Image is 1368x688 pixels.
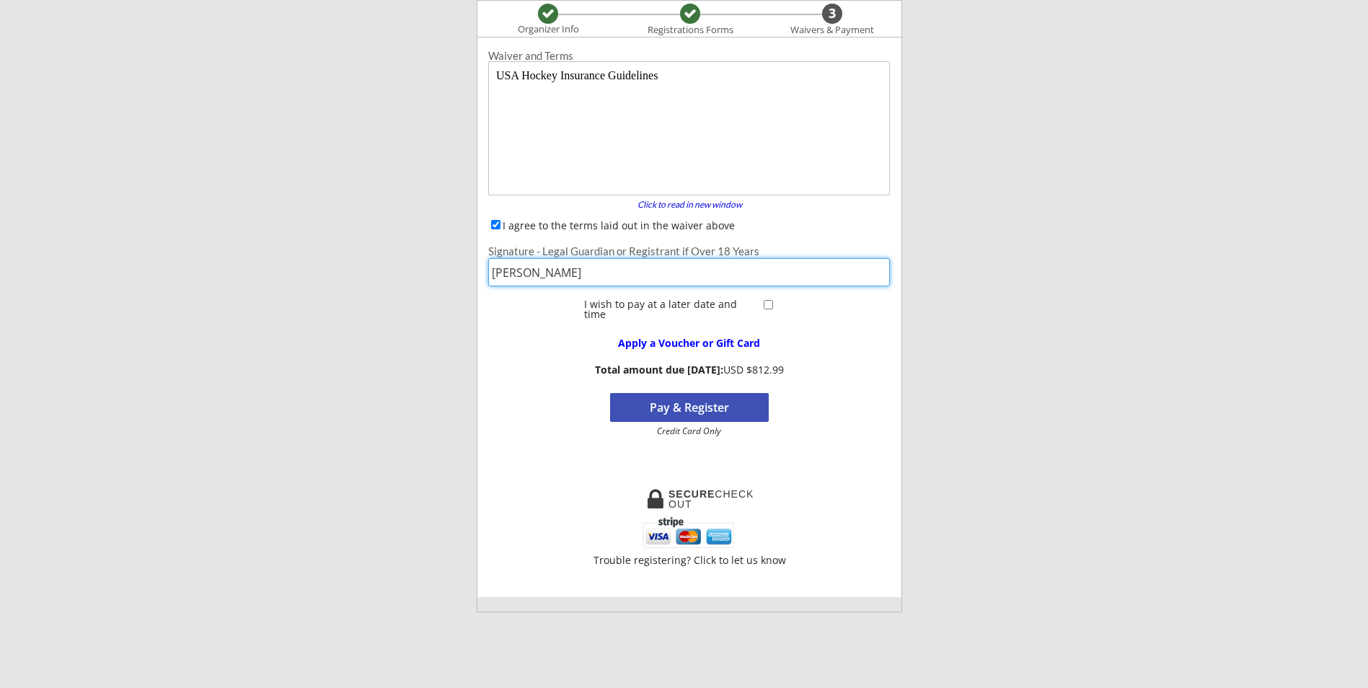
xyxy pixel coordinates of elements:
[503,219,735,232] label: I agree to the terms laid out in the waiver above
[488,258,890,286] input: Type full name
[616,427,762,436] div: Credit Card Only
[668,489,754,509] div: CHECKOUT
[610,393,769,422] button: Pay & Register
[488,246,890,257] div: Signature - Legal Guardian or Registrant if Over 18 Years
[628,200,751,209] div: Click to read in new window
[640,25,740,36] div: Registrations Forms
[628,200,751,212] a: Click to read in new window
[592,555,787,565] div: Trouble registering? Click to let us know
[596,338,782,348] div: Apply a Voucher or Gift Card
[584,299,759,319] div: I wish to pay at a later date and time
[508,24,588,35] div: Organizer Info
[6,6,396,128] body: USA Hockey Insurance Guidelines
[822,6,842,22] div: 3
[488,50,890,61] div: Waiver and Terms
[595,363,723,376] strong: Total amount due [DATE]:
[782,25,882,36] div: Waivers & Payment
[668,488,715,500] strong: SECURE
[590,364,788,376] div: USD $812.99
